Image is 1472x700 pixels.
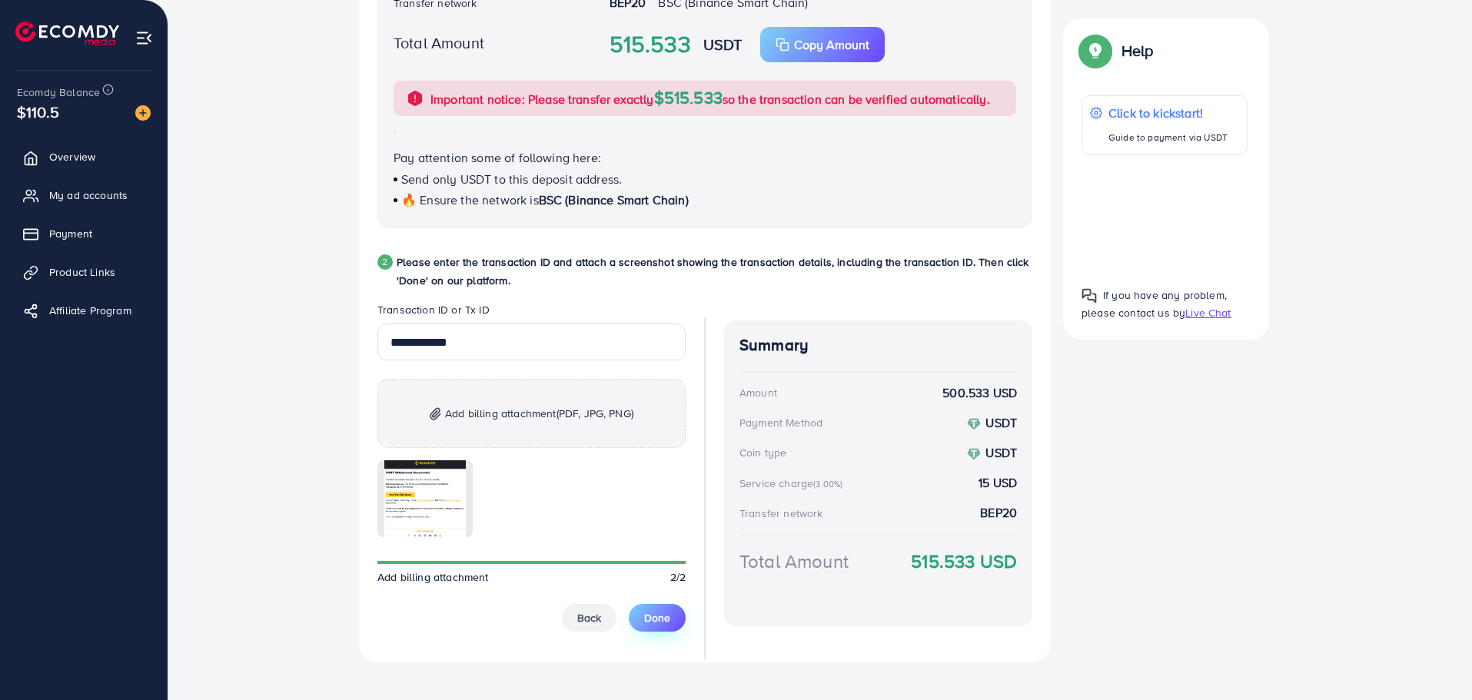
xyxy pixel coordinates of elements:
span: $110.5 [17,101,59,123]
strong: USDT [985,414,1017,431]
span: Product Links [49,264,115,280]
strong: 515.533 [610,28,691,61]
div: 2 [377,254,393,270]
span: Affiliate Program [49,303,131,318]
p: Send only USDT to this deposit address. [394,170,1016,188]
div: Coin type [739,445,786,460]
div: Payment Method [739,415,822,430]
a: Product Links [12,257,156,287]
p: Click to kickstart! [1108,104,1228,122]
img: img uploaded [384,460,467,537]
span: Ecomdy Balance [17,85,100,100]
p: Help [1121,41,1154,60]
strong: USDT [985,444,1017,461]
span: 2/2 [670,569,686,585]
img: menu [135,29,153,47]
p: Pay attention some of following here: [394,148,1016,167]
p: Please enter the transaction ID and attach a screenshot showing the transaction details, includin... [397,253,1032,290]
a: Affiliate Program [12,295,156,326]
span: $515.533 [654,85,723,109]
button: Done [629,604,686,632]
p: Guide to payment via USDT [1108,128,1228,147]
img: Popup guide [1082,288,1097,304]
strong: BEP20 [980,504,1017,522]
div: Total Amount [739,548,849,575]
img: img [430,407,441,420]
small: (3.00%) [813,478,842,490]
a: My ad accounts [12,180,156,211]
strong: 515.533 USD [911,548,1017,575]
span: If you have any problem, please contact us by [1082,287,1227,320]
span: Payment [49,226,92,241]
a: Overview [12,141,156,172]
button: Back [562,604,616,632]
strong: USDT [703,33,743,55]
span: My ad accounts [49,187,128,203]
a: Payment [12,218,156,249]
strong: 500.533 USD [942,384,1017,402]
img: coin [967,447,981,461]
img: image [135,105,151,121]
strong: 15 USD [979,474,1017,492]
img: logo [15,22,119,45]
div: Service charge [739,476,847,491]
div: Transfer network [739,506,823,521]
span: Add billing attachment [377,569,489,585]
label: Total Amount [394,32,484,54]
img: coin [967,417,981,431]
span: Add billing attachment [445,404,633,423]
iframe: Chat [1407,631,1460,688]
span: BSC (Binance Smart Chain) [539,191,689,208]
img: alert [406,89,424,108]
span: Live Chat [1185,305,1231,320]
span: Back [577,610,601,625]
p: Copy Amount [794,35,869,54]
legend: Transaction ID or Tx ID [377,302,686,323]
span: (PDF, JPG, PNG) [557,406,633,421]
p: Important notice: Please transfer exactly so the transaction can be verified automatically. [430,88,990,108]
span: Done [644,610,670,625]
span: 🔥 Ensure the network is [401,191,539,208]
img: Popup guide [1082,37,1109,65]
div: Amount [739,385,777,400]
button: Copy Amount [760,27,885,62]
h4: Summary [739,336,1017,355]
span: Overview [49,149,95,164]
